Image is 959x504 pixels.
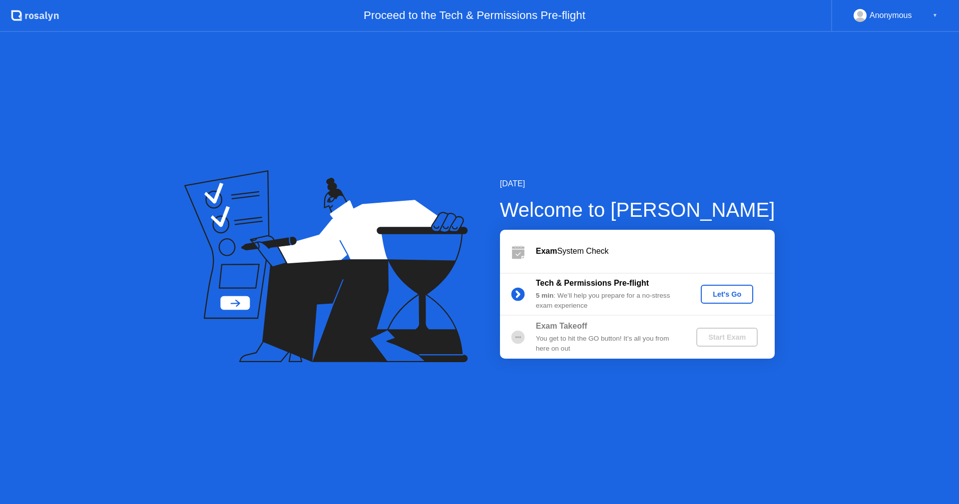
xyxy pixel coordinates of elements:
div: ▼ [933,9,938,22]
b: Tech & Permissions Pre-flight [536,279,649,287]
div: : We’ll help you prepare for a no-stress exam experience [536,291,680,311]
div: You get to hit the GO button! It’s all you from here on out [536,334,680,354]
button: Let's Go [701,285,753,304]
div: System Check [536,245,775,257]
div: Let's Go [705,290,749,298]
b: Exam Takeoff [536,322,587,330]
button: Start Exam [696,328,758,347]
div: Start Exam [700,333,754,341]
div: Welcome to [PERSON_NAME] [500,195,775,225]
b: Exam [536,247,557,255]
div: Anonymous [870,9,912,22]
b: 5 min [536,292,554,299]
div: [DATE] [500,178,775,190]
